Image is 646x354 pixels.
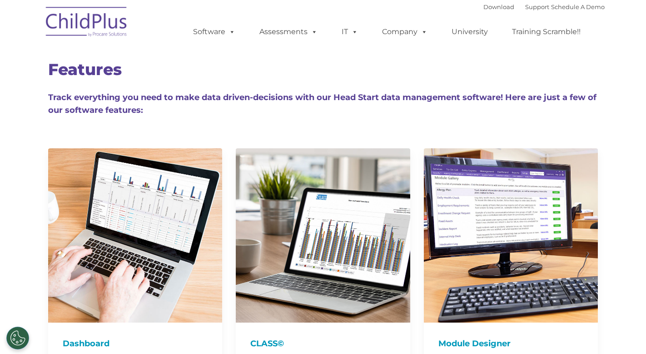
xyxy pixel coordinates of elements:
span: Features [48,60,122,79]
a: Download [483,3,514,10]
a: Assessments [250,23,327,41]
a: Company [373,23,437,41]
span: Track everything you need to make data driven-decisions with our Head Start data management softw... [48,92,596,115]
h4: Dashboard [63,337,208,350]
a: Schedule A Demo [551,3,605,10]
a: Training Scramble!! [503,23,590,41]
img: CLASS-750 [236,148,410,323]
img: Dash [48,148,222,323]
a: IT [333,23,367,41]
img: ChildPlus by Procare Solutions [41,0,132,46]
a: Software [184,23,244,41]
h4: CLASS© [250,337,395,350]
a: University [442,23,497,41]
a: Support [525,3,549,10]
h4: Module Designer [438,337,583,350]
font: | [483,3,605,10]
img: ModuleDesigner750 [424,148,598,323]
button: Cookies Settings [6,327,29,349]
